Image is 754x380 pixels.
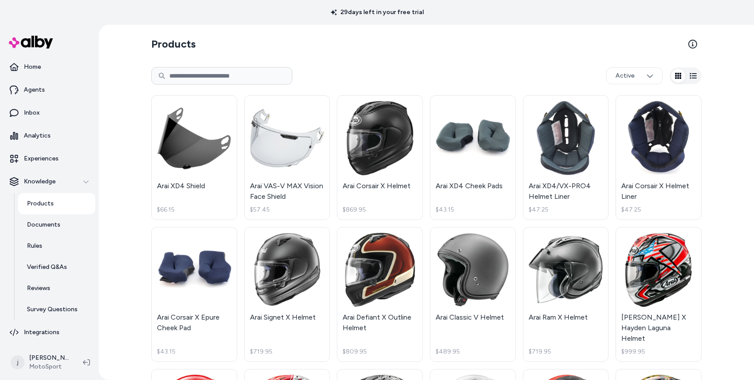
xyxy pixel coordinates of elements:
[27,305,78,314] p: Survey Questions
[244,95,330,220] a: Arai VAS-V MAX Vision Face ShieldArai VAS-V MAX Vision Face Shield$57.45
[24,154,59,163] p: Experiences
[244,227,330,362] a: Arai Signet X HelmetArai Signet X Helmet$719.95
[27,199,54,208] p: Products
[24,131,51,140] p: Analytics
[18,193,95,214] a: Products
[18,214,95,235] a: Documents
[27,220,60,229] p: Documents
[18,257,95,278] a: Verified Q&As
[24,177,56,186] p: Knowledge
[4,322,95,343] a: Integrations
[24,328,60,337] p: Integrations
[29,362,69,371] span: MotoSport
[4,171,95,192] button: Knowledge
[18,278,95,299] a: Reviews
[151,37,196,51] h2: Products
[11,355,25,369] span: j
[27,242,42,250] p: Rules
[4,79,95,101] a: Agents
[325,8,429,17] p: 29 days left in your free trial
[24,108,40,117] p: Inbox
[29,354,69,362] p: [PERSON_NAME]
[4,56,95,78] a: Home
[606,67,663,84] button: Active
[24,63,41,71] p: Home
[151,95,237,220] a: Arai XD4 ShieldArai XD4 Shield$66.15
[4,148,95,169] a: Experiences
[24,86,45,94] p: Agents
[27,284,50,293] p: Reviews
[430,227,516,362] a: Arai Classic V HelmetArai Classic V Helmet$489.95
[18,235,95,257] a: Rules
[337,227,423,362] a: Arai Defiant X Outline HelmetArai Defiant X Outline Helmet$809.95
[616,227,702,362] a: Arai Corsair X Hayden Laguna Helmet[PERSON_NAME] X Hayden Laguna Helmet$999.95
[523,227,609,362] a: Arai Ram X HelmetArai Ram X Helmet$719.95
[616,95,702,220] a: Arai Corsair X Helmet LinerArai Corsair X Helmet Liner$47.25
[337,95,423,220] a: Arai Corsair X HelmetArai Corsair X Helmet$869.95
[4,102,95,123] a: Inbox
[27,263,67,272] p: Verified Q&As
[523,95,609,220] a: Arai XD4/VX-PRO4 Helmet LinerArai XD4/VX-PRO4 Helmet Liner$47.25
[9,36,53,48] img: alby Logo
[430,95,516,220] a: Arai XD4 Cheek PadsArai XD4 Cheek Pads$43.15
[18,299,95,320] a: Survey Questions
[5,348,76,376] button: j[PERSON_NAME]MotoSport
[4,125,95,146] a: Analytics
[151,227,237,362] a: Arai Corsair X Epure Cheek PadArai Corsair X Epure Cheek Pad$43.15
